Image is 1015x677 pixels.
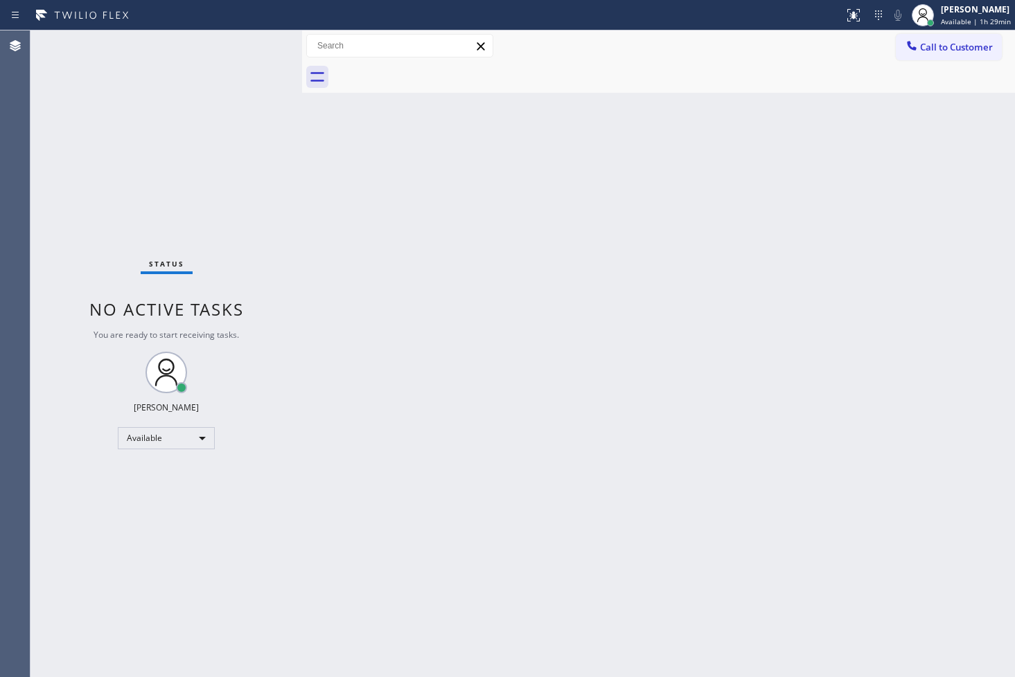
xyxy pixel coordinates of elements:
span: Available | 1h 29min [941,17,1011,26]
div: Available [118,427,215,449]
span: Call to Customer [920,41,993,53]
span: You are ready to start receiving tasks. [94,329,239,341]
input: Search [307,35,493,57]
div: [PERSON_NAME] [941,3,1011,15]
span: No active tasks [89,298,244,321]
button: Mute [888,6,908,25]
div: [PERSON_NAME] [134,401,199,413]
span: Status [149,259,184,269]
button: Call to Customer [896,34,1002,60]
